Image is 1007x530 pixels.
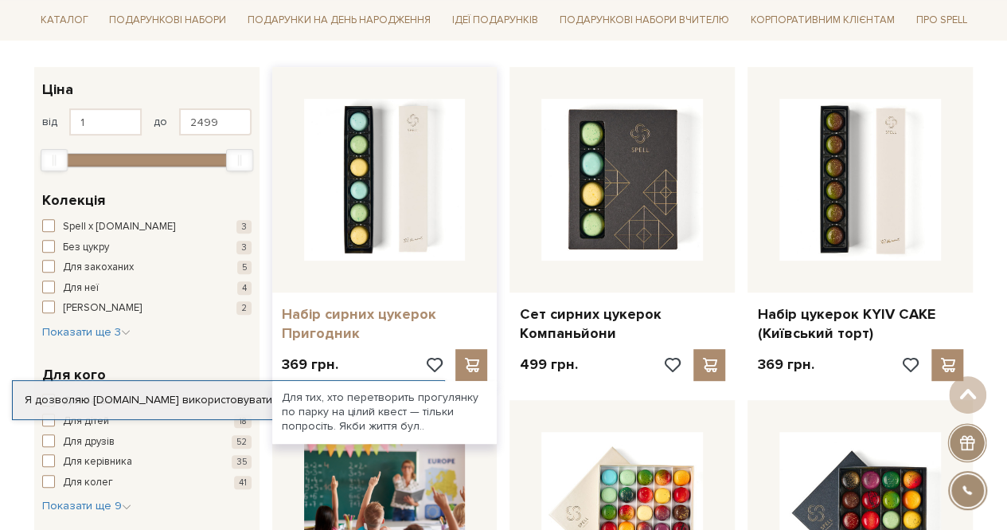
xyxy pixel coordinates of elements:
[519,305,725,343] a: Сет сирних цукерок Компаньйони
[42,79,73,100] span: Ціна
[241,8,437,33] a: Подарунки на День народження
[103,8,232,33] a: Подарункові набори
[272,381,498,444] div: Для тих, хто перетворить прогулянку по парку на цілий квест — тільки попросіть. Якби життя бул..
[42,498,131,514] button: Показати ще 9
[236,220,252,234] span: 3
[63,454,132,470] span: Для керівника
[63,260,134,276] span: Для закоханих
[236,301,252,315] span: 2
[519,355,577,374] p: 499 грн.
[744,8,901,33] a: Корпоративним клієнтам
[41,149,68,171] div: Min
[42,414,252,430] button: Для дітей 18
[42,325,131,339] span: Показати ще 3
[234,414,252,428] span: 18
[63,240,109,256] span: Без цукру
[63,434,115,450] span: Для друзів
[63,414,109,430] span: Для дітей
[909,8,973,33] a: Про Spell
[232,435,252,449] span: 52
[757,355,814,374] p: 369 грн.
[236,241,252,254] span: 3
[63,300,142,316] span: [PERSON_NAME]
[34,8,95,33] a: Каталог
[42,190,105,211] span: Колекція
[63,475,113,491] span: Для колег
[757,305,963,343] a: Набір цукерок KYIV CAKE (Київський торт)
[42,475,252,491] button: Для колег 41
[234,476,252,489] span: 41
[63,281,99,296] span: Для неї
[69,108,142,135] input: Ціна
[282,355,338,374] p: 369 грн.
[237,261,252,274] span: 5
[179,108,252,135] input: Ціна
[63,219,175,235] span: Spell x [DOMAIN_NAME]
[42,454,252,470] button: Для керівника 35
[42,115,57,129] span: від
[42,260,252,276] button: Для закоханих 5
[42,324,131,340] button: Показати ще 3
[232,455,252,469] span: 35
[446,8,544,33] a: Ідеї подарунків
[42,219,252,235] button: Spell x [DOMAIN_NAME] 3
[42,434,252,450] button: Для друзів 52
[42,240,252,256] button: Без цукру 3
[42,499,131,512] span: Показати ще 9
[154,115,167,129] span: до
[13,393,444,407] div: Я дозволяю [DOMAIN_NAME] використовувати
[553,6,736,33] a: Подарункові набори Вчителю
[42,364,106,386] span: Для кого
[42,281,252,296] button: Для неї 4
[226,149,253,171] div: Max
[42,300,252,316] button: [PERSON_NAME] 2
[282,305,488,343] a: Набір сирних цукерок Пригодник
[237,281,252,295] span: 4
